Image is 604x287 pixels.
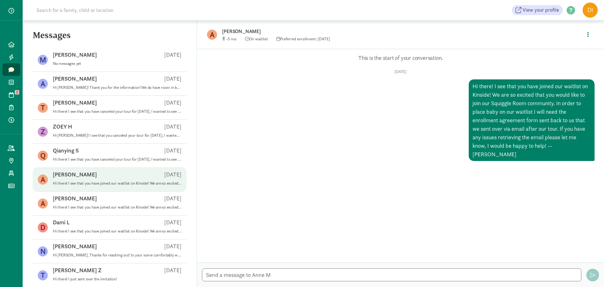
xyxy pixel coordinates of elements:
[53,181,182,186] p: Hi there! I see that you have joined our waitlist on Kinside! We are so excited that you would li...
[164,171,182,178] p: [DATE]
[53,99,97,106] p: [PERSON_NAME]
[38,222,48,232] figure: D
[164,219,182,226] p: [DATE]
[38,270,48,280] figure: T
[53,51,97,59] p: [PERSON_NAME]
[53,109,182,114] p: Hi there! I see that you have canceled your tour for [DATE], I wanted to see if you were interest...
[38,79,48,89] figure: A
[53,219,70,226] p: Dami L
[53,61,182,66] p: No messages yet
[53,195,97,202] p: [PERSON_NAME]
[38,103,48,113] figure: T
[206,69,595,74] p: [DATE]
[523,6,559,14] span: View your profile
[23,30,197,45] h5: Messages
[164,123,182,130] p: [DATE]
[53,123,72,130] p: ZOEY H
[38,246,48,256] figure: N
[277,36,330,42] span: Preferred enrollment: [DATE]
[222,27,420,36] p: [PERSON_NAME]
[15,90,19,95] span: 3
[164,75,182,83] p: [DATE]
[53,205,182,210] p: Hi there! I see that you have joined our waitlist on Kinside! We are so excited that you would li...
[164,195,182,202] p: [DATE]
[53,171,97,178] p: [PERSON_NAME]
[38,55,48,65] figure: M
[469,79,595,161] div: Hi there! I see that you have joined our waitlist on Kinside! We are so excited that you would li...
[53,85,182,90] p: Hi [PERSON_NAME]! Thank you for the information! We do have room in both our Infant 1 and Infant ...
[512,5,563,15] a: View your profile
[53,243,97,250] p: [PERSON_NAME]
[206,54,595,62] p: This is the start of your conversation.
[53,75,97,83] p: [PERSON_NAME]
[164,243,182,250] p: [DATE]
[38,127,48,137] figure: Z
[207,30,217,40] figure: A
[3,89,20,101] a: 3
[164,147,182,154] p: [DATE]
[38,198,48,209] figure: A
[245,36,268,42] span: On waitlist
[53,277,182,282] p: Hi there! I just sent over the invitation!
[164,267,182,274] p: [DATE]
[38,175,48,185] figure: A
[53,253,182,258] p: Hi [PERSON_NAME], Thanks for reaching out! Is your some comfortably walking? This is how we are a...
[53,147,79,154] p: Qianying S
[53,157,182,162] p: Hi there! I see that you have canceled your tour for [DATE], I wanted to see if you were interest...
[226,36,237,42] span: -5
[33,4,209,16] input: Search for a family, child or location
[53,133,182,138] p: Hi [PERSON_NAME]! I see that you canceled your tour for [DATE], I wanted to see if you were inter...
[38,151,48,161] figure: Q
[164,51,182,59] p: [DATE]
[164,99,182,106] p: [DATE]
[53,267,102,274] p: [PERSON_NAME] Z
[53,229,182,234] p: Hi there! I see that you have joined our waitlist on Kinside! We are so excited that you want to ...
